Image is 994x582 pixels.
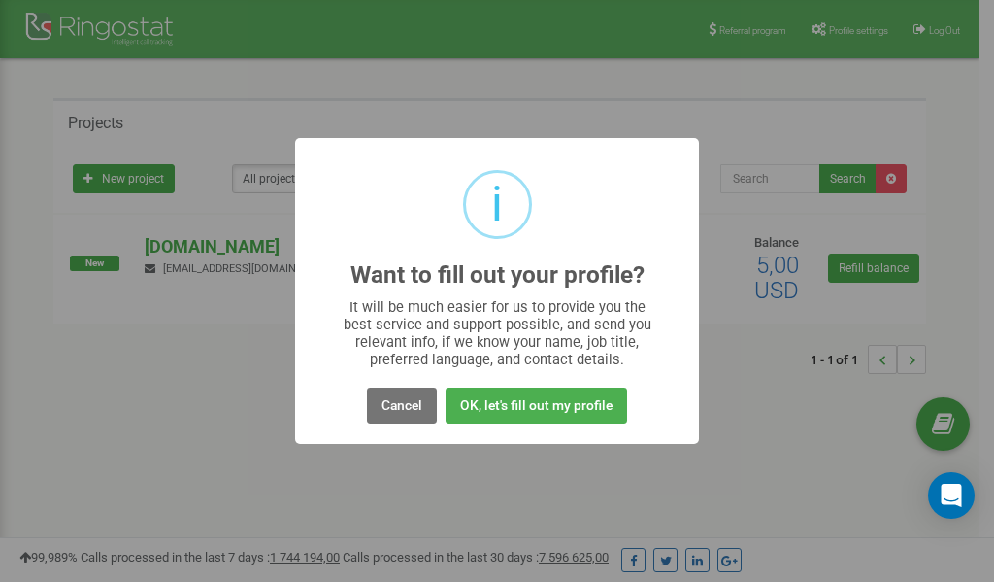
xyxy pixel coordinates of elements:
[491,173,503,236] div: i
[350,262,645,289] h2: Want to fill out your profile?
[334,298,661,368] div: It will be much easier for us to provide you the best service and support possible, and send you ...
[928,472,975,519] div: Open Intercom Messenger
[367,388,437,424] button: Cancel
[446,388,627,424] button: OK, let's fill out my profile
